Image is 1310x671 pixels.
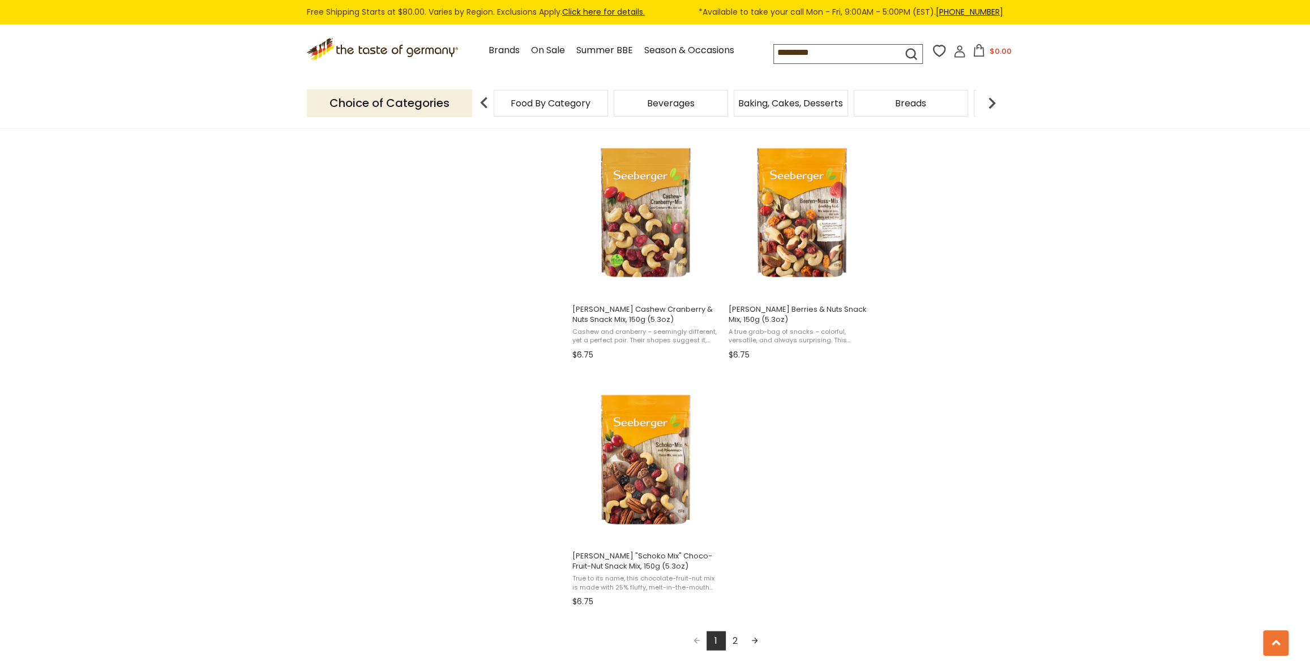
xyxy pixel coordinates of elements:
p: Choice of Categories [307,89,472,117]
a: 1 [707,631,726,650]
span: $6.75 [729,349,750,360]
span: $0.00 [990,46,1012,57]
a: Summer BBE [576,43,632,58]
a: [PHONE_NUMBER] [936,6,1003,18]
a: Seeberger Cashew Cranberry & Nuts Snack Mix, 150g (5.3oz) [571,126,721,363]
div: Free Shipping Starts at $80.00. Varies by Region. Exclusions Apply. [307,6,1003,19]
img: previous arrow [473,92,495,114]
a: Season & Occasions [644,43,734,58]
a: Next page [745,631,764,650]
span: Cashew and cranberry – seemingly different, yet a perfect pair. Their shapes suggest it, and thei... [572,327,719,345]
span: [PERSON_NAME] "Schoko Mix" Choco-Fruit-Nut Snack Mix, 150g (5.3oz) [572,550,719,571]
a: 2 [726,631,745,650]
a: Beverages [647,99,695,107]
span: True to its name, this chocolate-fruit-nut mix is ​​made with 25% fluffy, melt-in-the-mouth aerat... [572,574,719,591]
button: $0.00 [968,44,1016,61]
a: On Sale [530,43,564,58]
span: $6.75 [572,595,593,607]
span: $6.75 [572,349,593,360]
span: *Available to take your call Mon - Fri, 9:00AM - 5:00PM (EST). [699,6,1003,19]
span: [PERSON_NAME] Berries & Nuts Snack Mix, 150g (5.3oz) [729,304,875,324]
a: Baking, Cakes, Desserts [738,99,843,107]
a: Seeberger [571,372,721,610]
div: Pagination [572,631,879,653]
a: Seeberger Berries & Nuts Snack Mix, 150g (5.3oz) [727,126,877,363]
span: A true grab-bag of snacks – colorful, versatile, and always surprising. This superbly upscale tra... [729,327,875,345]
a: Brands [488,43,519,58]
a: Click here for details. [562,6,645,18]
a: Food By Category [511,99,590,107]
img: next arrow [981,92,1003,114]
span: [PERSON_NAME] Cashew Cranberry & Nuts Snack Mix, 150g (5.3oz) [572,304,719,324]
a: Breads [895,99,926,107]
